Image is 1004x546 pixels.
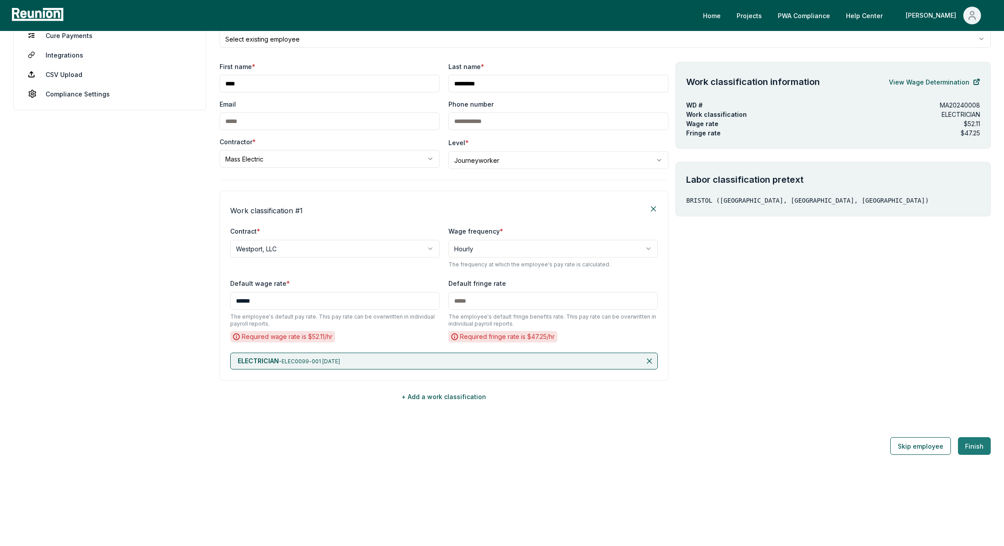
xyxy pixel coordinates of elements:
[448,227,503,235] label: Wage frequency
[942,110,980,119] p: ELECTRICIAN
[21,65,199,83] a: CSV Upload
[686,75,820,88] h4: Work classification information
[890,437,951,455] button: Skip employee
[696,7,728,24] a: Home
[238,357,340,365] p: -
[730,7,769,24] a: Projects
[448,100,494,109] label: Phone number
[771,7,837,24] a: PWA Compliance
[282,358,340,365] span: ELEC0099-001 [DATE]
[686,196,980,205] p: BRISTOL ([GEOGRAPHIC_DATA], [GEOGRAPHIC_DATA], [GEOGRAPHIC_DATA])
[220,137,256,146] label: Contractor
[958,437,991,455] button: Finish
[448,139,469,146] label: Level
[448,62,484,71] label: Last name
[220,388,669,405] button: + Add a work classification
[230,331,335,342] div: Required wage rate is $ 52.11 /hr
[964,119,980,128] p: $52.11
[696,7,995,24] nav: Main
[839,7,890,24] a: Help Center
[220,62,255,71] label: First name
[238,357,279,365] span: ELECTRICIAN
[448,261,658,268] p: The frequency at which the employee's pay rate is calculated.
[686,119,718,128] p: Wage rate
[230,313,440,327] p: The employee's default pay rate. This pay rate can be overwritten in individual payroll reports.
[686,173,980,186] h4: Labor classification pretext
[230,205,303,216] h4: Work classification # 1
[906,7,960,24] div: [PERSON_NAME]
[899,7,988,24] button: [PERSON_NAME]
[21,85,199,103] a: Compliance Settings
[21,46,199,64] a: Integrations
[686,128,721,138] p: Fringe rate
[889,73,980,91] a: View Wage Determination
[940,100,980,110] p: MA20240008
[230,280,290,287] label: Default wage rate
[448,280,506,287] label: Default fringe rate
[686,100,703,110] p: WD #
[961,128,980,138] p: $47.25
[448,313,658,327] p: The employee's default fringe benefits rate. This pay rate can be overwritten in individual payro...
[230,227,260,235] label: Contract
[686,110,899,119] p: Work classification
[220,100,236,109] label: Email
[448,331,557,342] div: Required fringe rate is $ 47.25 /hr
[21,27,199,44] a: Cure Payments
